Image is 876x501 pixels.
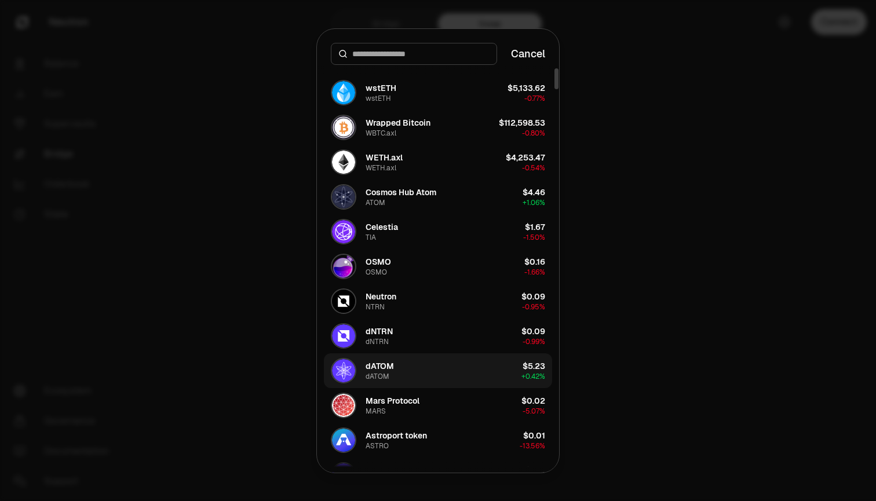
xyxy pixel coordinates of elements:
span: -0.99% [523,337,545,346]
div: $1.67 [525,221,545,233]
button: MARS LogoMars ProtocolMARS$0.02-5.07% [324,388,552,423]
button: NTRN LogoNeutronNTRN$0.09-0.95% [324,284,552,319]
div: Neutron [366,291,396,302]
div: dATOM [366,372,389,381]
span: -0.54% [522,163,545,173]
div: $5.23 [523,360,545,372]
button: ASTRO LogoAstroport tokenASTRO$0.01-13.56% [324,423,552,458]
div: MARS [366,407,386,416]
img: ASTRO Logo [332,429,355,452]
div: $0.02 [521,395,545,407]
button: TIA LogoCelestiaTIA$1.67-1.50% [324,214,552,249]
div: dNTRN [366,326,393,337]
div: Wrapped Bitcoin [366,117,430,129]
div: Cosmos Hub Atom [366,186,436,198]
span: + 0.42% [521,372,545,381]
span: -1.50% [523,233,545,242]
div: $0.01 [523,430,545,441]
img: MARS Logo [332,394,355,417]
button: dTIA LogodTIA$1.76 [324,458,552,492]
button: dATOM LogodATOMdATOM$5.23+0.42% [324,353,552,388]
div: dNTRN [366,337,389,346]
div: $112,598.53 [499,117,545,129]
img: dTIA Logo [332,463,355,487]
div: wstETH [366,82,396,94]
div: WBTC.axl [366,129,396,138]
button: ATOM LogoCosmos Hub AtomATOM$4.46+1.06% [324,180,552,214]
div: Astroport token [366,430,427,441]
div: ASTRO [366,441,389,451]
div: $4,253.47 [506,152,545,163]
img: WETH.axl Logo [332,151,355,174]
div: Mars Protocol [366,395,419,407]
img: TIA Logo [332,220,355,243]
div: $0.09 [521,326,545,337]
div: ATOM [366,198,385,207]
button: WETH.axl LogoWETH.axlWETH.axl$4,253.47-0.54% [324,145,552,180]
button: WBTC.axl LogoWrapped BitcoinWBTC.axl$112,598.53-0.80% [324,110,552,145]
span: -0.80% [522,129,545,138]
div: NTRN [366,302,385,312]
div: $4.46 [523,186,545,198]
div: OSMO [366,256,391,268]
img: dNTRN Logo [332,324,355,348]
span: -5.07% [523,407,545,416]
div: WETH.axl [366,163,396,173]
div: dATOM [366,360,394,372]
div: OSMO [366,268,387,277]
div: WETH.axl [366,152,403,163]
img: NTRN Logo [332,290,355,313]
img: dATOM Logo [332,359,355,382]
img: ATOM Logo [332,185,355,209]
span: + 1.06% [523,198,545,207]
div: Celestia [366,221,398,233]
div: $1.76 [525,465,545,476]
button: wstETH LogowstETHwstETH$5,133.62-0.77% [324,75,552,110]
div: $5,133.62 [508,82,545,94]
img: wstETH Logo [332,81,355,104]
div: $0.16 [524,256,545,268]
span: -0.95% [522,302,545,312]
span: -0.77% [524,94,545,103]
button: dNTRN LogodNTRNdNTRN$0.09-0.99% [324,319,552,353]
button: OSMO LogoOSMOOSMO$0.16-1.66% [324,249,552,284]
div: $0.09 [521,291,545,302]
button: Cancel [511,46,545,62]
img: OSMO Logo [332,255,355,278]
div: TIA [366,233,376,242]
span: -13.56% [520,441,545,451]
div: dTIA [366,465,384,476]
span: -1.66% [524,268,545,277]
img: WBTC.axl Logo [332,116,355,139]
div: wstETH [366,94,391,103]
